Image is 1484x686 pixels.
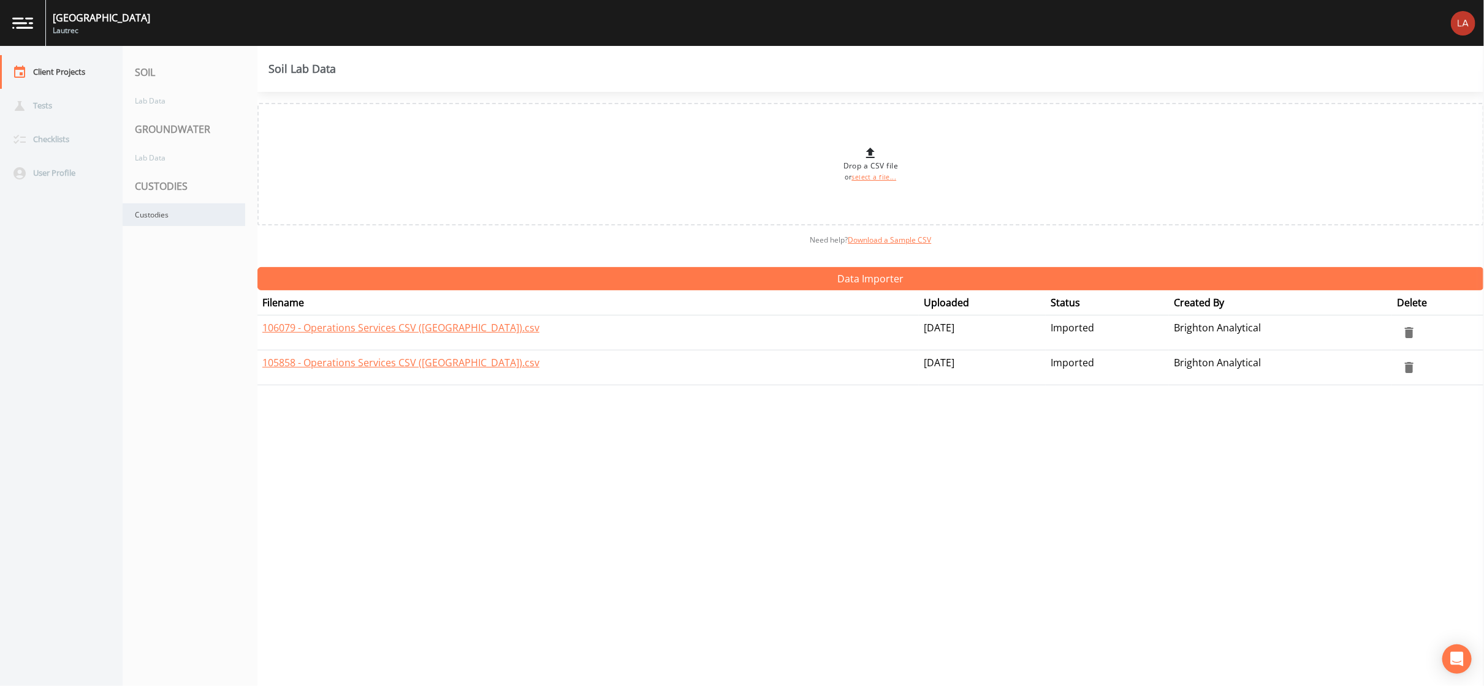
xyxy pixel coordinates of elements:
[919,290,1046,315] th: Uploaded
[1442,644,1472,674] div: Open Intercom Messenger
[848,235,932,245] a: Download a Sample CSV
[1392,290,1484,315] th: Delete
[123,112,257,146] div: GROUNDWATER
[1451,11,1475,36] img: bd2ccfa184a129701e0c260bc3a09f9b
[1169,315,1392,350] td: Brighton Analytical
[123,146,245,169] a: Lab Data
[843,146,898,183] div: Drop a CSV file
[919,350,1046,385] td: [DATE]
[123,55,257,89] div: SOIL
[123,169,257,203] div: CUSTODIES
[1397,355,1421,380] button: delete
[262,356,539,369] a: 105858 - Operations Services CSV ([GEOGRAPHIC_DATA]).csv
[257,267,1484,290] button: Data Importer
[919,315,1046,350] td: [DATE]
[810,235,932,245] span: Need help?
[1397,320,1421,345] button: delete
[1169,350,1392,385] td: Brighton Analytical
[53,25,150,36] div: Lautrec
[123,89,245,112] a: Lab Data
[1169,290,1392,315] th: Created By
[851,173,896,181] a: select a file...
[268,64,336,73] div: Soil Lab Data
[123,203,245,226] a: Custodies
[257,290,919,315] th: Filename
[262,321,539,334] a: 106079 - Operations Services CSV ([GEOGRAPHIC_DATA]).csv
[1046,315,1169,350] td: Imported
[53,10,150,25] div: [GEOGRAPHIC_DATA]
[1046,350,1169,385] td: Imported
[1046,290,1169,315] th: Status
[845,173,897,181] small: or
[12,17,33,29] img: logo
